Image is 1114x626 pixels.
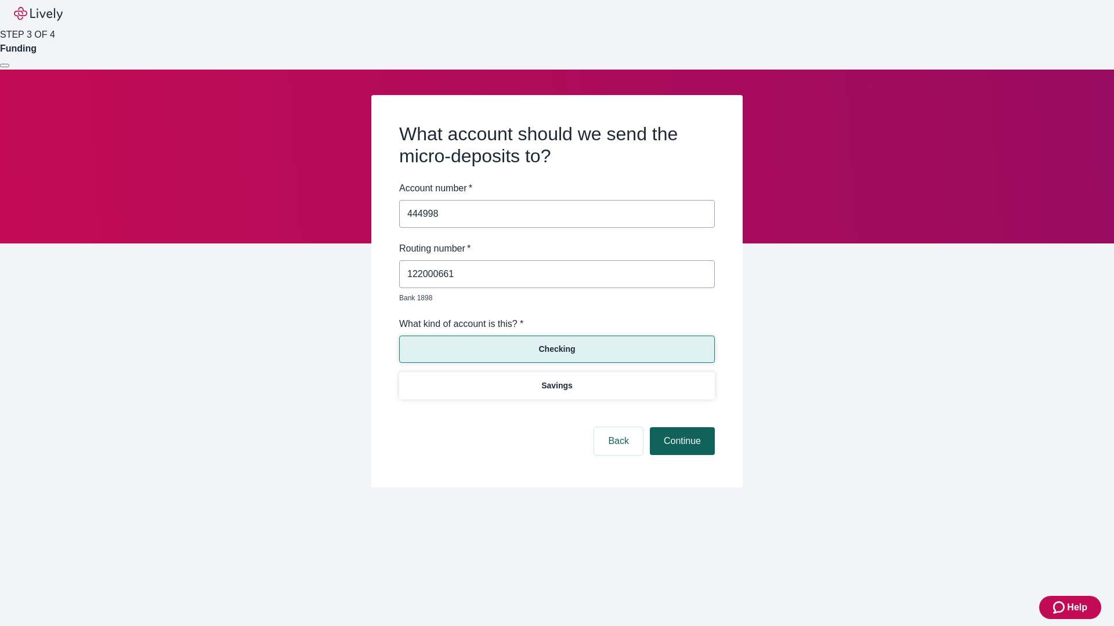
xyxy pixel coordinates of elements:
h2: What account should we send the micro-deposits to? [399,123,715,168]
p: Checking [538,343,575,355]
img: Lively [14,7,63,21]
span: Help [1067,600,1087,614]
label: Account number [399,181,472,195]
button: Zendesk support iconHelp [1039,596,1101,619]
button: Continue [650,427,715,455]
label: What kind of account is this? * [399,317,523,331]
button: Checking [399,336,715,363]
label: Routing number [399,242,471,256]
p: Savings [541,380,573,392]
svg: Zendesk support icon [1053,600,1067,614]
button: Back [594,427,643,455]
p: Bank 1898 [399,293,707,303]
button: Savings [399,372,715,399]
